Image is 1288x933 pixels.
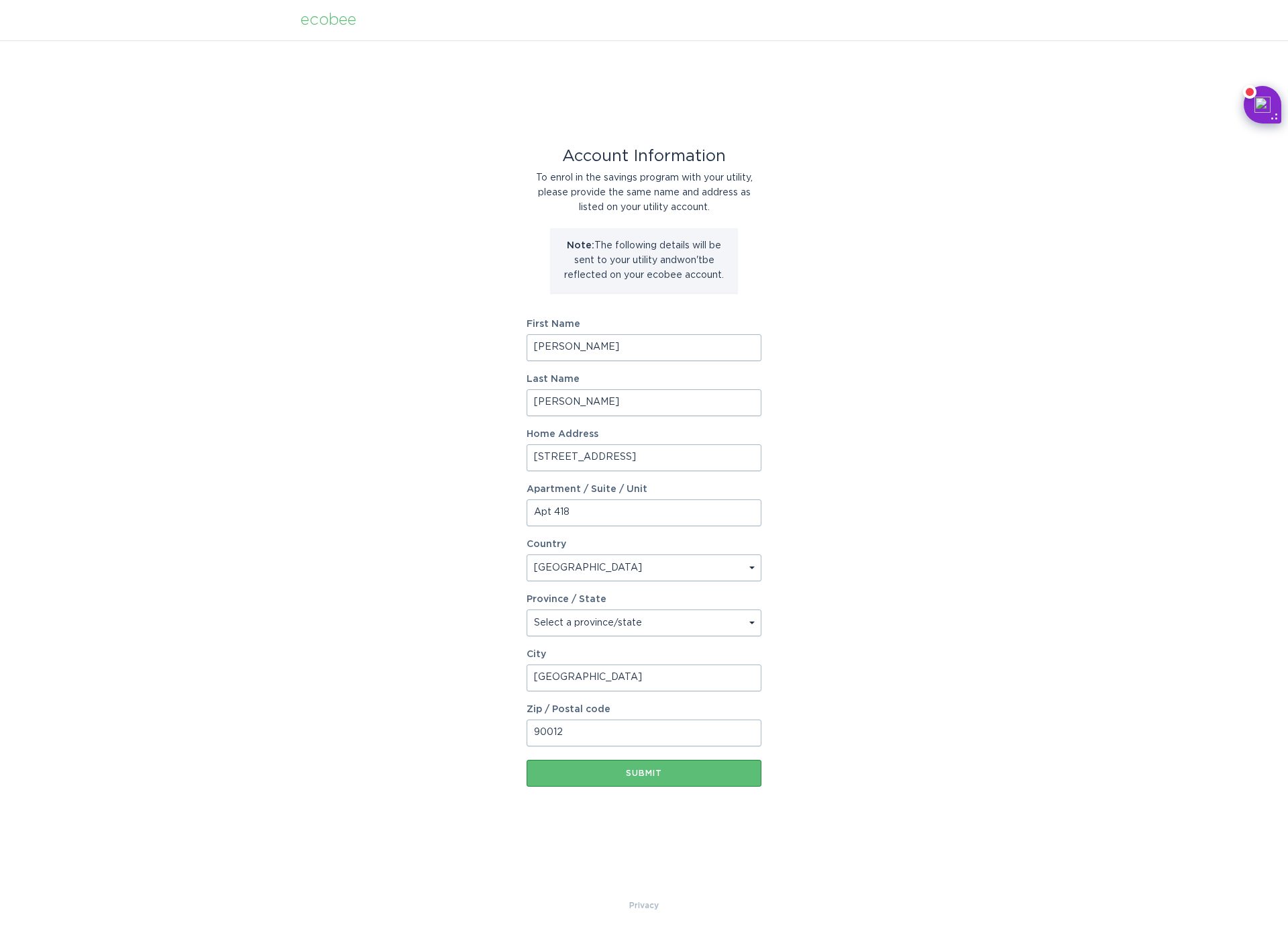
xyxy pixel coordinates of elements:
label: Home Address [527,430,761,439]
div: Account Information [527,149,761,164]
button: Submit [527,760,761,787]
label: Province / State [527,595,606,604]
label: Last Name [527,375,761,384]
label: Zip / Postal code [527,705,761,714]
div: ecobee [301,13,356,28]
p: The following details will be sent to your utility and won't be reflected on your ecobee account. [560,238,728,283]
div: To enrol in the savings program with your utility, please provide the same name and address as li... [527,170,761,215]
label: Country [527,540,566,549]
div: Submit [533,769,755,777]
a: Privacy Policy & Terms of Use [629,898,659,913]
label: First Name [527,320,761,329]
label: City [527,650,761,659]
label: Apartment / Suite / Unit [527,485,761,494]
strong: Note: [567,241,594,250]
